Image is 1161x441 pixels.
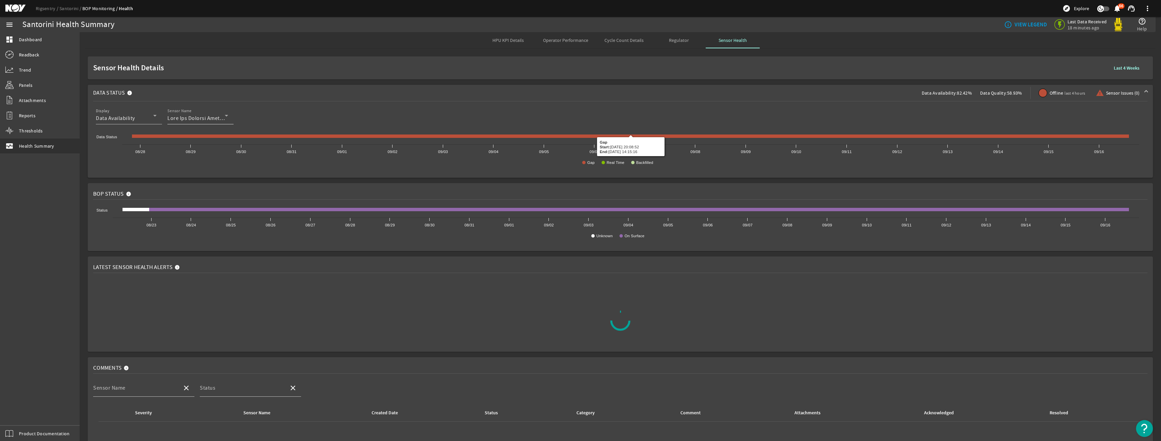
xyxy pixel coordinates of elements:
[19,36,42,43] span: Dashboard
[624,234,644,238] text: On Surface
[680,409,701,417] div: Comment
[539,150,549,154] text: 09/05
[59,5,82,11] a: Santorini
[305,223,315,227] text: 08/27
[101,409,191,417] div: Severity
[119,5,133,12] a: Health
[1093,87,1142,99] button: Sensor Issues (0)
[425,223,434,227] text: 08/30
[289,384,297,392] mat-icon: close
[36,5,59,11] a: Rigsentry
[957,90,972,96] span: 82.42%
[135,409,152,417] div: Severity
[19,112,35,119] span: Reports
[5,21,13,29] mat-icon: menu
[663,223,673,227] text: 09/05
[186,150,195,154] text: 08/29
[782,223,792,227] text: 09/08
[1113,4,1121,13] mat-icon: notifications
[1136,420,1153,437] button: Open Resource Center
[5,142,13,150] mat-icon: monitor_heart
[1138,17,1146,25] mat-icon: help_outline
[1101,223,1110,227] text: 09/16
[791,150,801,154] text: 09/10
[1014,409,1109,417] div: Resolved
[485,409,498,417] div: Status
[345,223,355,227] text: 08/28
[93,191,124,197] span: BOP Status
[200,385,215,391] mat-label: Status
[5,35,13,44] mat-icon: dashboard
[93,85,135,101] mat-panel-title: Data Status
[981,223,991,227] text: 09/13
[455,409,533,417] div: Status
[1061,223,1071,227] text: 09/15
[822,223,832,227] text: 09/09
[1021,223,1031,227] text: 09/14
[287,150,297,154] text: 08/31
[96,108,109,114] mat-label: Display
[1050,90,1085,97] span: Offline
[544,223,554,227] text: 09/02
[226,223,236,227] text: 08/25
[877,409,1006,417] div: Acknowledged
[1050,409,1068,417] div: Resolved
[97,135,117,139] text: Data Status
[88,101,1153,178] div: Data StatusData Availability:82.42%Data Quality:58.93%Offlinelast 4 hoursSensor Issues (0)
[623,223,633,227] text: 09/04
[19,51,39,58] span: Readback
[902,223,912,227] text: 09/11
[1064,91,1085,96] span: last 4 hours
[88,85,1153,101] mat-expansion-panel-header: Data StatusData Availability:82.42%Data Quality:58.93%Offlinelast 4 hoursSensor Issues (0)
[719,38,747,43] span: Sensor Health
[1044,150,1053,154] text: 09/15
[243,409,270,417] div: Sensor Name
[980,90,1007,96] span: Data Quality:
[1068,25,1107,31] span: 18 minutes ago
[993,150,1003,154] text: 09/14
[1074,5,1089,12] span: Explore
[19,127,43,134] span: Thresholds
[1068,19,1107,25] span: Last Data Received
[492,38,524,43] span: HPU KPI Details
[199,409,320,417] div: Sensor Name
[943,150,952,154] text: 09/13
[1108,62,1145,74] button: Last 4 Weeks
[794,409,820,417] div: Attachments
[1111,18,1125,31] img: Yellowpod.svg
[1001,19,1050,31] button: VIEW LEGEND
[751,409,869,417] div: Attachments
[703,223,713,227] text: 09/06
[1007,90,1022,96] span: 58.93%
[82,5,119,11] a: BOP Monitoring
[93,385,126,391] mat-label: Sensor Name
[1094,150,1104,154] text: 09/16
[741,150,751,154] text: 09/09
[182,384,190,392] mat-icon: close
[93,365,122,371] span: Comments
[1127,4,1135,13] mat-icon: support_agent
[922,90,957,96] span: Data Availability:
[842,150,852,154] text: 09/11
[1139,0,1156,17] button: more_vert
[328,409,447,417] div: Created Date
[942,223,951,227] text: 09/12
[924,409,954,417] div: Acknowledged
[643,409,743,417] div: Comment
[135,150,145,154] text: 08/28
[576,409,595,417] div: Category
[1015,21,1047,28] b: VIEW LEGEND
[19,82,33,89] span: Panels
[19,97,46,104] span: Attachments
[464,223,474,227] text: 08/31
[1062,4,1071,13] mat-icon: explore
[604,38,644,43] span: Cycle Count Details
[541,409,635,417] div: Category
[19,430,70,437] span: Product Documentation
[504,223,514,227] text: 09/01
[93,264,172,271] span: Latest Sensor Health Alerts
[892,150,902,154] text: 09/12
[186,223,196,227] text: 08/24
[266,223,275,227] text: 08/26
[146,223,156,227] text: 08/23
